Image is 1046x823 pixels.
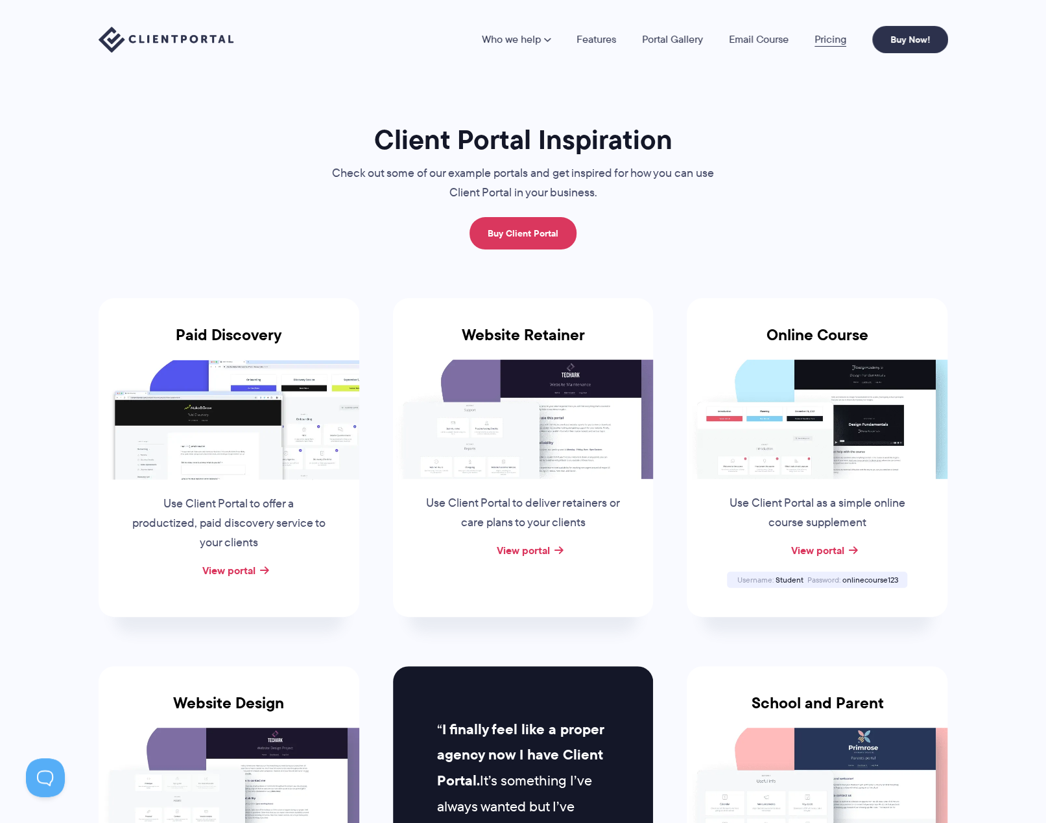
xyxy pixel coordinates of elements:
[775,574,803,585] span: Student
[719,494,916,533] p: Use Client Portal as a simple online course supplement
[26,758,65,797] iframe: Toggle Customer Support
[737,574,773,585] span: Username
[872,26,948,53] a: Buy Now!
[306,164,741,203] p: Check out some of our example portals and get inspired for how you can use Client Portal in your ...
[99,694,359,728] h3: Website Design
[306,122,741,157] h1: Client Portal Inspiration
[729,34,789,45] a: Email Course
[99,326,359,360] h3: Paid Discovery
[687,694,947,728] h3: School and Parent
[482,34,551,45] a: Who we help
[202,562,256,578] a: View portal
[842,574,897,585] span: onlinecourse123
[814,34,846,45] a: Pricing
[424,494,621,533] p: Use Client Portal to deliver retainers or care plans to your clients
[807,574,840,585] span: Password
[393,326,654,360] h3: Website Retainer
[642,34,703,45] a: Portal Gallery
[687,326,947,360] h3: Online Course
[790,542,844,558] a: View portal
[130,494,327,553] p: Use Client Portal to offer a productized, paid discovery service to your clients
[470,217,576,249] a: Buy Client Portal
[576,34,616,45] a: Features
[437,719,604,792] strong: I finally feel like a proper agency now I have Client Portal.
[496,542,549,558] a: View portal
